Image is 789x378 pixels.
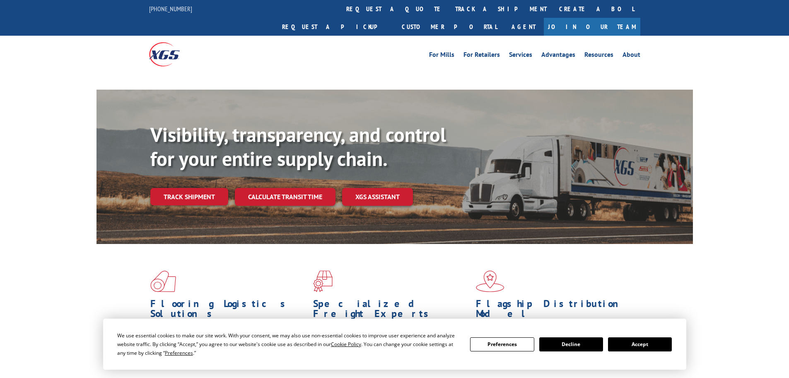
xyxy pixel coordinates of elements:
[313,271,333,292] img: xgs-icon-focused-on-flooring-red
[539,337,603,351] button: Decline
[544,18,640,36] a: Join Our Team
[509,51,532,61] a: Services
[150,271,176,292] img: xgs-icon-total-supply-chain-intelligence-red
[103,319,686,370] div: Cookie Consent Prompt
[313,299,470,323] h1: Specialized Freight Experts
[476,271,504,292] img: xgs-icon-flagship-distribution-model-red
[235,188,335,206] a: Calculate transit time
[470,337,534,351] button: Preferences
[149,5,192,13] a: [PHONE_NUMBER]
[342,188,413,206] a: XGS ASSISTANT
[331,341,361,348] span: Cookie Policy
[623,51,640,61] a: About
[276,18,396,36] a: Request a pickup
[463,51,500,61] a: For Retailers
[150,122,446,171] b: Visibility, transparency, and control for your entire supply chain.
[429,51,454,61] a: For Mills
[503,18,544,36] a: Agent
[117,331,460,357] div: We use essential cookies to make our site work. With your consent, we may also use non-essential ...
[541,51,575,61] a: Advantages
[150,188,228,205] a: Track shipment
[396,18,503,36] a: Customer Portal
[584,51,613,61] a: Resources
[165,349,193,356] span: Preferences
[476,299,632,323] h1: Flagship Distribution Model
[150,299,307,323] h1: Flooring Logistics Solutions
[608,337,672,351] button: Accept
